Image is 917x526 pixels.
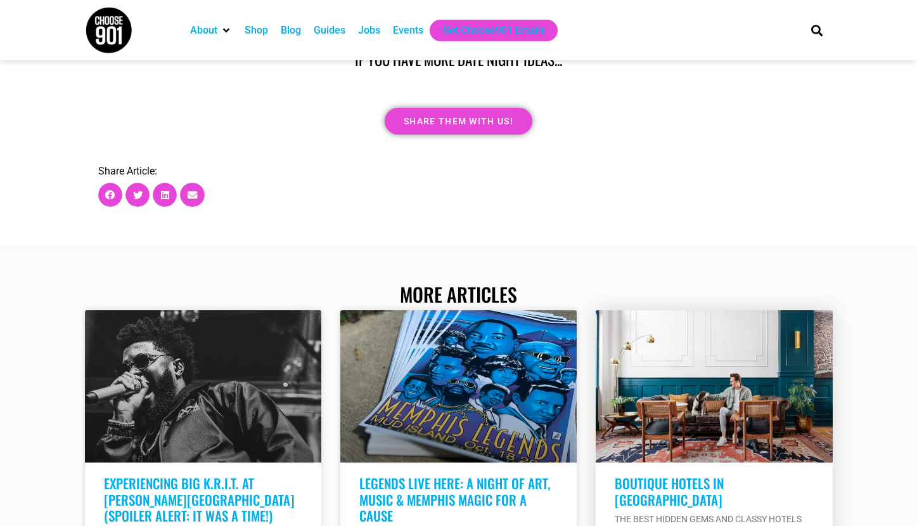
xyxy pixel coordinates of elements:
h4: if you have more date night ideas... [196,53,721,67]
a: About [190,23,217,38]
span: Share them with us! [404,117,513,126]
div: Share on linkedin [153,183,177,207]
a: A man sits on a brown leather sofa in a stylish living room with teal walls, an ornate rug, and m... [596,310,832,463]
div: Share on facebook [98,183,122,207]
a: Blog [281,23,301,38]
p: Share Article: [98,166,819,176]
div: About [184,20,238,41]
h2: More Articles [85,283,833,306]
div: Share on twitter [125,183,150,207]
a: Boutique Hotels in [GEOGRAPHIC_DATA] [615,473,724,509]
a: Jobs [358,23,380,38]
div: Share on email [180,183,204,207]
a: Experiencing Big K.R.I.T. at [PERSON_NAME][GEOGRAPHIC_DATA] (Spoiler Alert: It was a time!) [104,473,295,525]
a: Events [393,23,423,38]
a: Guides [314,23,345,38]
a: LEGENDS LIVE HERE: A NIGHT OF ART, MUSIC & MEMPHIS MAGIC FOR A CAUSE [359,473,550,525]
a: Share them with us! [385,108,532,135]
a: Shop [245,23,268,38]
nav: Main nav [184,20,790,41]
a: Get Choose901 Emails [442,23,545,38]
div: Search [806,20,827,41]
